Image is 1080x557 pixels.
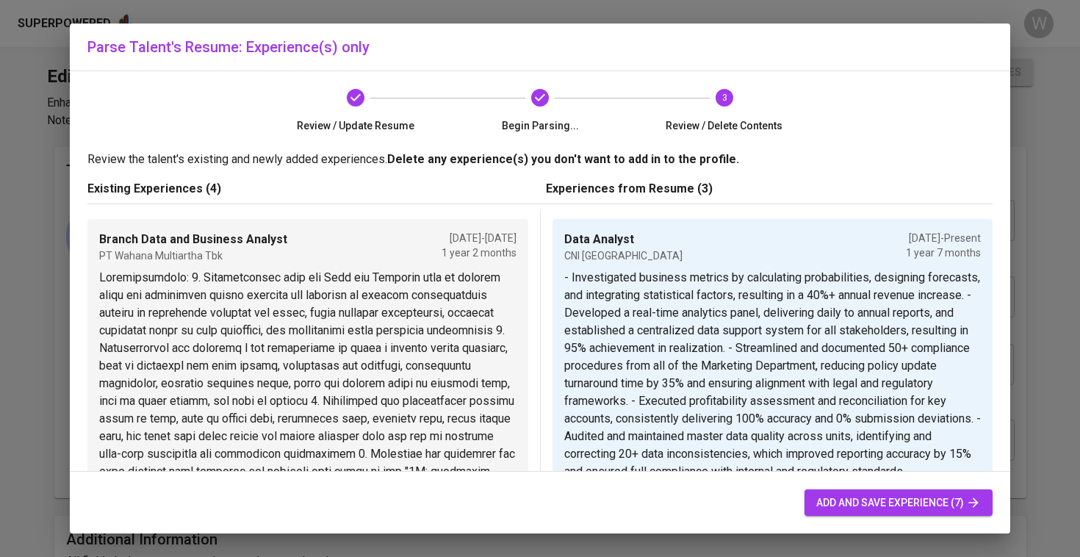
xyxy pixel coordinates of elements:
p: - Investigated business metrics by calculating probabilities, designing forecasts, and integratin... [564,269,981,481]
text: 3 [721,93,727,103]
p: Data Analyst [564,231,683,248]
span: Begin Parsing... [454,118,627,133]
p: PT Wahana Multiartha Tbk [99,248,287,263]
p: [DATE] - [DATE] [442,231,516,245]
span: add and save experience (7) [816,494,981,512]
p: Experiences from Resume (3) [546,180,993,198]
p: [DATE] - Present [906,231,981,245]
p: Review the talent's existing and newly added experiences. [87,151,993,168]
p: 1 year 2 months [442,245,516,260]
h6: Parse Talent's Resume: Experience(s) only [87,35,993,59]
span: Review / Delete Contents [638,118,810,133]
p: Existing Experiences (4) [87,180,534,198]
button: add and save experience (7) [804,489,993,517]
b: Delete any experience(s) you don't want to add in to the profile. [387,152,739,166]
p: Branch Data and Business Analyst [99,231,287,248]
p: CNI [GEOGRAPHIC_DATA] [564,248,683,263]
p: 1 year 7 months [906,245,981,260]
span: Review / Update Resume [270,118,442,133]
